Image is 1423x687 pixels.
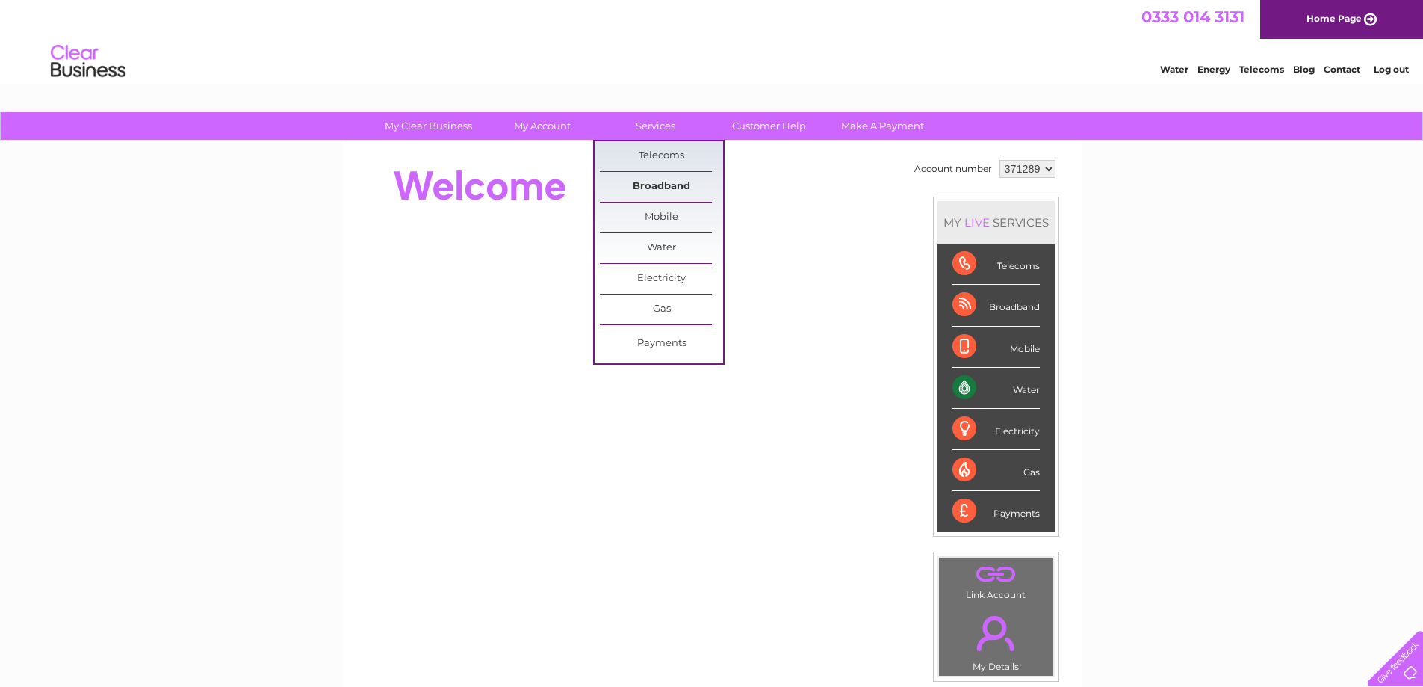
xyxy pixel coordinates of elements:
[707,112,831,140] a: Customer Help
[1293,64,1315,75] a: Blog
[1324,64,1360,75] a: Contact
[952,409,1040,450] div: Electricity
[594,112,717,140] a: Services
[600,264,723,294] a: Electricity
[821,112,944,140] a: Make A Payment
[1197,64,1230,75] a: Energy
[952,368,1040,409] div: Water
[600,329,723,359] a: Payments
[367,112,490,140] a: My Clear Business
[952,327,1040,368] div: Mobile
[938,557,1054,604] td: Link Account
[600,172,723,202] a: Broadband
[937,201,1055,244] div: MY SERVICES
[50,39,126,84] img: logo.png
[938,603,1054,677] td: My Details
[952,285,1040,326] div: Broadband
[943,561,1050,588] a: .
[1374,64,1409,75] a: Log out
[961,215,993,229] div: LIVE
[600,233,723,263] a: Water
[952,450,1040,491] div: Gas
[1160,64,1188,75] a: Water
[952,491,1040,532] div: Payments
[600,203,723,232] a: Mobile
[600,295,723,324] a: Gas
[952,244,1040,285] div: Telecoms
[359,8,1065,73] div: Clear Business is a trading name of Verastar Limited (registered in [GEOGRAPHIC_DATA] No. 3667643...
[1239,64,1284,75] a: Telecoms
[600,141,723,171] a: Telecoms
[480,112,604,140] a: My Account
[1141,7,1244,26] a: 0333 014 3131
[911,156,996,182] td: Account number
[943,607,1050,659] a: .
